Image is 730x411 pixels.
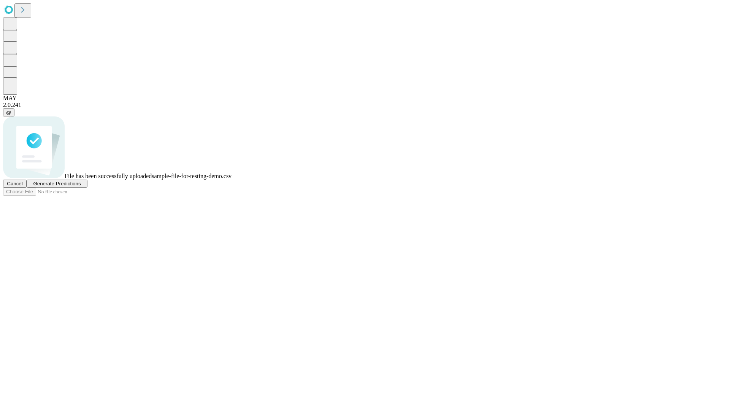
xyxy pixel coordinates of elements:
div: 2.0.241 [3,102,727,108]
span: Cancel [7,181,23,186]
span: @ [6,110,11,115]
span: Generate Predictions [33,181,81,186]
span: File has been successfully uploaded [65,173,152,179]
button: @ [3,108,14,116]
span: sample-file-for-testing-demo.csv [152,173,232,179]
button: Generate Predictions [27,180,87,188]
div: MAY [3,95,727,102]
button: Cancel [3,180,27,188]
